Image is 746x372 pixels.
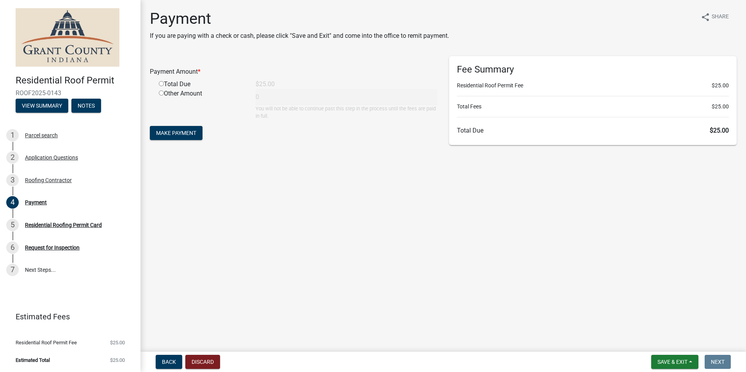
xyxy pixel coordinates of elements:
span: $25.00 [712,81,729,90]
button: Save & Exit [651,355,698,369]
div: Parcel search [25,133,58,138]
span: ROOF2025-0143 [16,89,125,97]
div: 3 [6,174,19,186]
span: Estimated Total [16,358,50,363]
div: 2 [6,151,19,164]
h4: Residential Roof Permit [16,75,134,86]
div: 1 [6,129,19,142]
span: Make Payment [156,130,196,136]
button: Notes [71,99,101,113]
span: $25.00 [710,127,729,134]
button: Discard [185,355,220,369]
div: 5 [6,219,19,231]
span: $25.00 [712,103,729,111]
button: View Summary [16,99,68,113]
button: Next [705,355,731,369]
h6: Fee Summary [457,64,729,75]
span: Save & Exit [657,359,687,365]
div: Application Questions [25,155,78,160]
a: Estimated Fees [6,309,128,324]
button: Back [156,355,182,369]
i: share [701,12,710,22]
span: $25.00 [110,340,125,345]
wm-modal-confirm: Summary [16,103,68,109]
div: Payment Amount [144,67,443,76]
h6: Total Due [457,127,729,134]
button: shareShare [694,9,735,25]
div: Residential Roofing Permit Card [25,222,102,228]
div: Other Amount [153,89,250,120]
h1: Payment [150,9,449,28]
li: Total Fees [457,103,729,111]
div: 7 [6,264,19,276]
li: Residential Roof Permit Fee [457,81,729,90]
span: Next [711,359,725,365]
p: If you are paying with a check or cash, please click "Save and Exit" and come into the office to ... [150,31,449,41]
wm-modal-confirm: Notes [71,103,101,109]
img: Grant County, Indiana [16,8,119,67]
div: Total Due [153,80,250,89]
span: Share [712,12,729,22]
span: Back [162,359,176,365]
div: Request for Inspection [25,245,80,250]
div: Payment [25,200,47,205]
div: Roofing Contractor [25,177,72,183]
span: $25.00 [110,358,125,363]
button: Make Payment [150,126,202,140]
div: 6 [6,241,19,254]
span: Residential Roof Permit Fee [16,340,77,345]
div: 4 [6,196,19,209]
